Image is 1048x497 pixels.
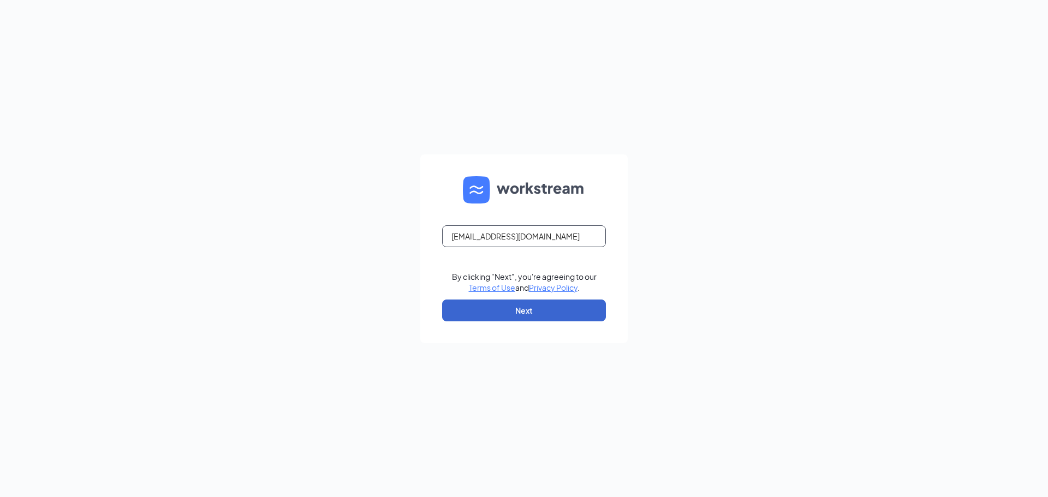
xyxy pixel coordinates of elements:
a: Privacy Policy [529,283,577,292]
img: WS logo and Workstream text [463,176,585,203]
button: Next [442,300,606,321]
div: By clicking "Next", you're agreeing to our and . [452,271,597,293]
input: Email [442,225,606,247]
a: Terms of Use [469,283,515,292]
